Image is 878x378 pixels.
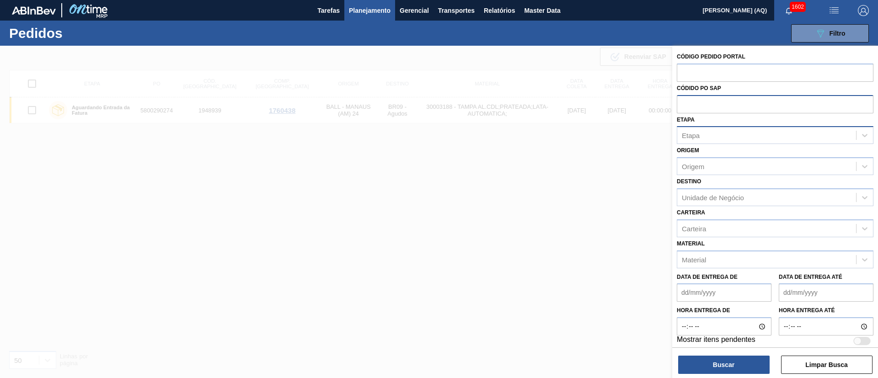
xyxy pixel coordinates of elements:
label: Código Pedido Portal [677,53,745,60]
input: dd/mm/yyyy [779,283,873,302]
span: Transportes [438,5,475,16]
label: Mostrar itens pendentes [677,335,755,346]
div: Carteira [682,224,706,232]
span: Gerencial [400,5,429,16]
h1: Pedidos [9,28,146,38]
span: Tarefas [317,5,340,16]
label: Material [677,240,705,247]
label: Origem [677,147,699,154]
div: Material [682,256,706,263]
label: Hora entrega até [779,304,873,317]
span: Relatórios [484,5,515,16]
label: Etapa [677,117,695,123]
div: Unidade de Negócio [682,193,744,201]
span: Planejamento [349,5,391,16]
span: Master Data [524,5,560,16]
label: Carteira [677,209,705,216]
span: 1602 [790,2,806,12]
input: dd/mm/yyyy [677,283,771,302]
button: Filtro [791,24,869,43]
div: Etapa [682,132,700,139]
label: Destino [677,178,701,185]
label: Data de Entrega até [779,274,842,280]
label: Códido PO SAP [677,85,721,91]
button: Notificações [774,4,803,17]
img: userActions [829,5,840,16]
div: Origem [682,163,704,170]
label: Hora entrega de [677,304,771,317]
img: Logout [858,5,869,16]
img: TNhmsLtSVTkK8tSr43FrP2fwEKptu5GPRR3wAAAABJRU5ErkJggg== [12,6,56,15]
span: Filtro [830,30,846,37]
label: Data de Entrega de [677,274,738,280]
